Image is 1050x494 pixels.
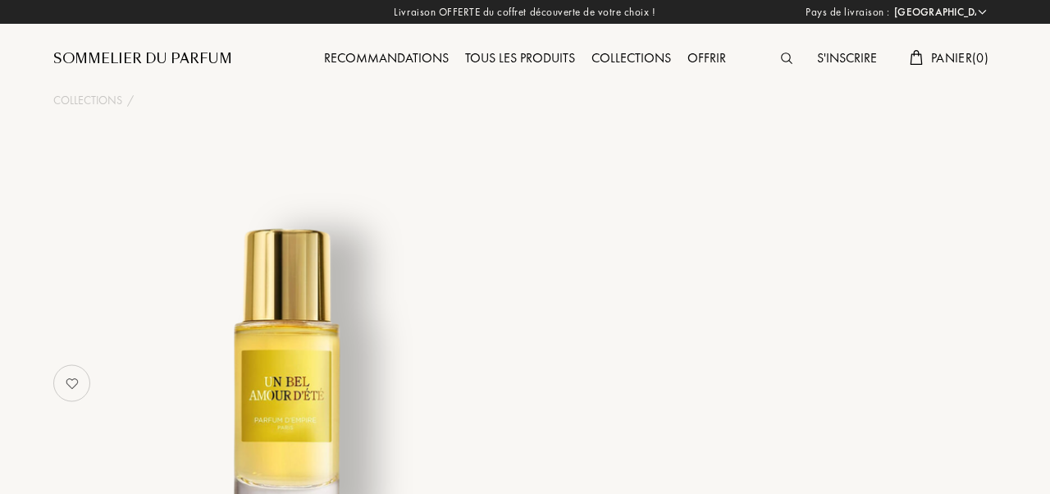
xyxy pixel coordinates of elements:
div: Tous les produits [457,48,583,70]
div: S'inscrire [809,48,885,70]
div: Offrir [679,48,734,70]
a: Offrir [679,49,734,66]
img: search_icn.svg [781,53,792,64]
a: Recommandations [316,49,457,66]
a: Collections [583,49,679,66]
a: Sommelier du Parfum [53,49,232,69]
div: Collections [583,48,679,70]
img: no_like_p.png [56,367,89,400]
div: Recommandations [316,48,457,70]
div: / [127,92,134,109]
a: Collections [53,92,122,109]
span: Panier ( 0 ) [931,49,988,66]
span: Pays de livraison : [806,4,890,21]
a: Tous les produits [457,49,583,66]
a: S'inscrire [809,49,885,66]
img: cart.svg [910,50,923,65]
